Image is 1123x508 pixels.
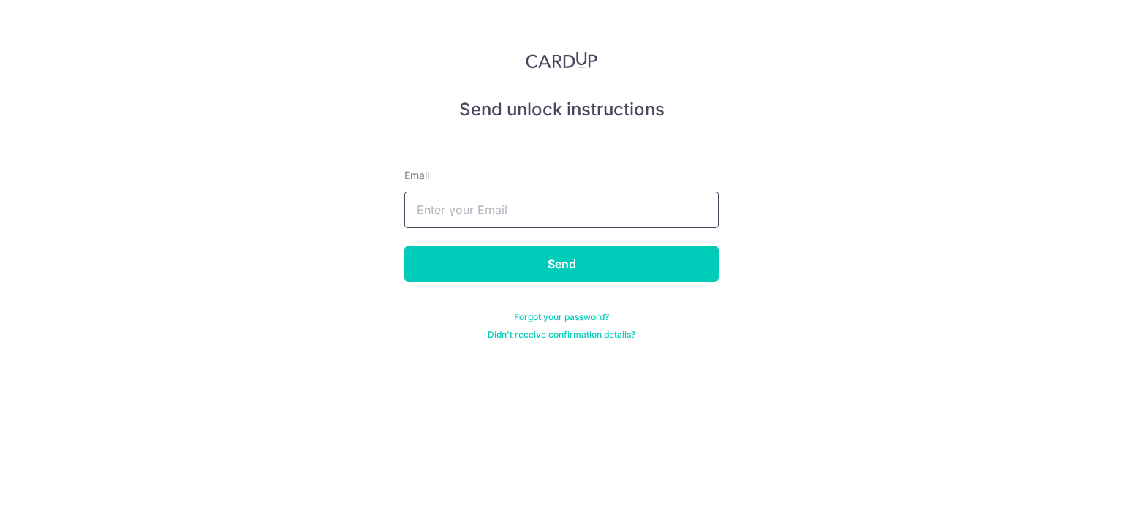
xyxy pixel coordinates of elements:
span: translation missing: en.devise.label.Email [404,169,429,181]
a: Forgot your password? [514,311,609,323]
img: CardUp Logo [526,51,597,69]
input: Enter your Email [404,192,719,228]
h5: Send unlock instructions [404,98,719,121]
a: Didn't receive confirmation details? [488,329,635,341]
input: Send [404,246,719,282]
